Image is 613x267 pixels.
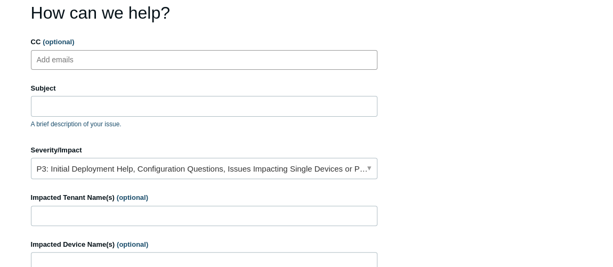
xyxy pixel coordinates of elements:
a: P3: Initial Deployment Help, Configuration Questions, Issues Impacting Single Devices or Past Out... [31,158,377,179]
span: (optional) [117,240,148,248]
span: (optional) [43,38,74,46]
input: Add emails [33,52,96,68]
label: CC [31,37,377,47]
p: A brief description of your issue. [31,119,377,129]
label: Subject [31,83,377,94]
label: Impacted Tenant Name(s) [31,192,377,203]
label: Impacted Device Name(s) [31,239,377,250]
span: (optional) [117,193,148,201]
label: Severity/Impact [31,145,377,156]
